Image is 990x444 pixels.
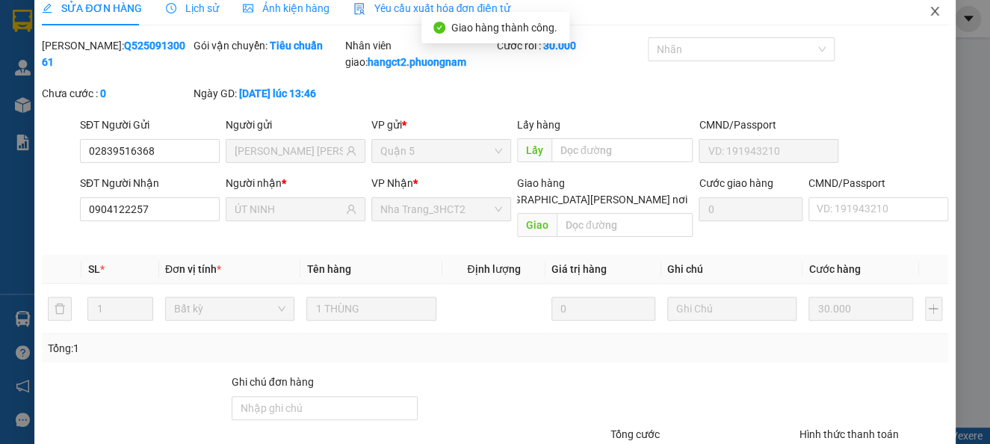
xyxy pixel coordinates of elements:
input: VD: 191943210 [699,139,838,163]
span: clock-circle [166,3,176,13]
span: SL [87,263,99,275]
b: Gửi khách hàng [92,22,148,92]
div: CMND/Passport [699,117,838,133]
div: SĐT Người Gửi [80,117,220,133]
span: edit [42,3,52,13]
label: Ghi chú đơn hàng [232,376,314,388]
span: Tổng cước [610,428,660,440]
input: Dọc đường [551,138,693,162]
b: 0 [100,87,106,99]
input: 0 [808,297,912,321]
button: delete [48,297,72,321]
span: Ảnh kiện hàng [243,2,330,14]
input: Ghi chú đơn hàng [232,396,418,420]
input: Tên người nhận [235,201,343,218]
div: Ngày GD: [194,85,342,102]
span: Lịch sử [166,2,219,14]
span: user [346,146,356,156]
span: close [929,5,941,17]
span: Đơn vị tính [165,263,221,275]
span: [GEOGRAPHIC_DATA][PERSON_NAME] nơi [483,191,693,208]
span: Lấy [517,138,551,162]
b: hangct2.phuongnam [368,56,466,68]
span: Bất kỳ [174,297,286,320]
div: Người gửi [226,117,365,133]
input: Cước giao hàng [699,197,802,221]
div: Cước rồi : [496,37,645,54]
span: check-circle [433,22,445,34]
img: logo.jpg [162,19,198,55]
span: Tên hàng [306,263,350,275]
div: CMND/Passport [808,175,948,191]
span: picture [243,3,253,13]
input: Dọc đường [557,213,693,237]
li: (c) 2017 [126,71,205,90]
label: Hình thức thanh toán [799,428,899,440]
span: Định lượng [467,263,520,275]
span: Nha Trang_3HCT2 [380,198,502,221]
span: Giao hàng thành công. [451,22,557,34]
span: Yêu cầu xuất hóa đơn điện tử [353,2,511,14]
div: Gói vận chuyển: [194,37,342,54]
span: Lấy hàng [517,119,560,131]
input: Ghi Chú [667,297,797,321]
div: VP gửi [371,117,511,133]
input: 0 [551,297,655,321]
label: Cước giao hàng [699,177,773,189]
span: Giao [517,213,557,237]
th: Ghi chú [661,255,803,284]
button: plus [925,297,942,321]
div: SĐT Người Nhận [80,175,220,191]
span: Cước hàng [808,263,860,275]
span: Giao hàng [517,177,565,189]
div: Người nhận [226,175,365,191]
span: SỬA ĐƠN HÀNG [42,2,141,14]
div: [PERSON_NAME]: [42,37,191,70]
input: Tên người gửi [235,143,343,159]
div: Chưa cước : [42,85,191,102]
span: Quận 5 [380,140,502,162]
b: Phương Nam Express [19,96,82,193]
b: [DOMAIN_NAME] [126,57,205,69]
b: 30.000 [542,40,575,52]
span: VP Nhận [371,177,413,189]
b: Tiêu chuẩn [270,40,323,52]
span: user [346,204,356,215]
img: icon [353,3,365,15]
span: Giá trị hàng [551,263,607,275]
div: Nhân viên giao: [345,37,494,70]
b: [DATE] lúc 13:46 [239,87,316,99]
div: Tổng: 1 [48,340,383,357]
input: VD: Bàn, Ghế [306,297,436,321]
